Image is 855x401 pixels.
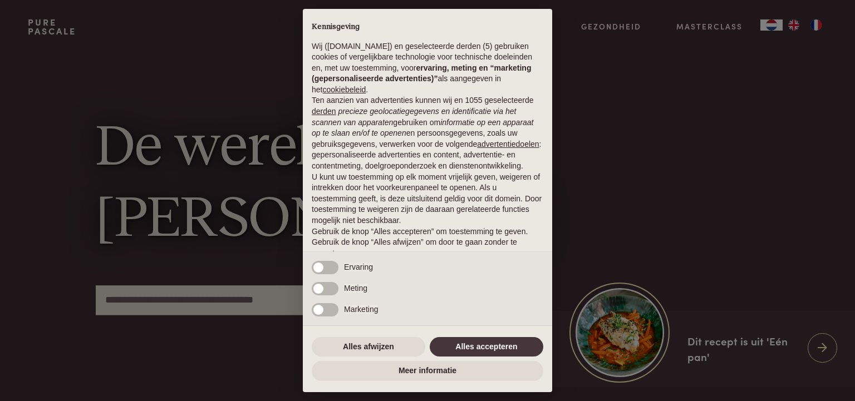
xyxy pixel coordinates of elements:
[312,226,543,259] p: Gebruik de knop “Alles accepteren” om toestemming te geven. Gebruik de knop “Alles afwijzen” om d...
[430,337,543,357] button: Alles accepteren
[312,107,516,127] em: precieze geolocatiegegevens en identificatie via het scannen van apparaten
[312,63,531,83] strong: ervaring, meting en “marketing (gepersonaliseerde advertenties)”
[344,305,378,314] span: Marketing
[312,361,543,381] button: Meer informatie
[312,172,543,226] p: U kunt uw toestemming op elk moment vrijelijk geven, weigeren of intrekken door het voorkeurenpan...
[344,263,373,271] span: Ervaring
[312,41,543,96] p: Wij ([DOMAIN_NAME]) en geselecteerde derden (5) gebruiken cookies of vergelijkbare technologie vo...
[312,95,543,171] p: Ten aanzien van advertenties kunnen wij en 1055 geselecteerde gebruiken om en persoonsgegevens, z...
[312,118,534,138] em: informatie op een apparaat op te slaan en/of te openen
[312,22,543,32] h2: Kennisgeving
[322,85,366,94] a: cookiebeleid
[312,106,336,117] button: derden
[344,284,367,293] span: Meting
[477,139,539,150] button: advertentiedoelen
[312,337,425,357] button: Alles afwijzen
